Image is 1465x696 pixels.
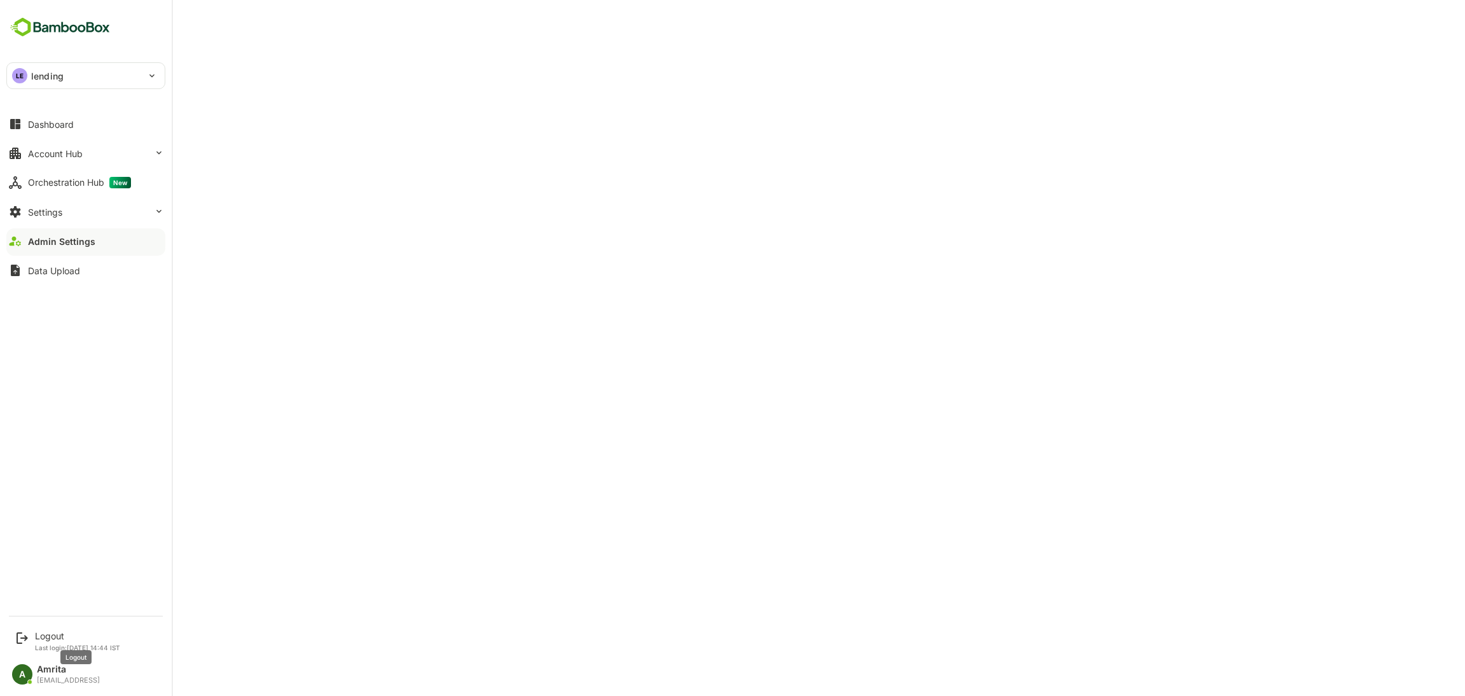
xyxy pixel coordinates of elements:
[28,177,131,188] div: Orchestration Hub
[37,664,100,675] div: Amrita
[35,630,120,641] div: Logout
[6,199,165,225] button: Settings
[35,644,120,651] p: Last login: [DATE] 14:44 IST
[6,170,165,195] button: Orchestration HubNew
[109,177,131,188] span: New
[28,119,74,130] div: Dashboard
[6,228,165,254] button: Admin Settings
[37,676,100,685] div: [EMAIL_ADDRESS]
[12,664,32,685] div: A
[28,148,83,159] div: Account Hub
[31,69,64,83] p: lending
[6,15,114,39] img: BambooboxFullLogoMark.5f36c76dfaba33ec1ec1367b70bb1252.svg
[6,258,165,283] button: Data Upload
[6,111,165,137] button: Dashboard
[28,236,95,247] div: Admin Settings
[28,207,62,218] div: Settings
[6,141,165,166] button: Account Hub
[7,63,165,88] div: LElending
[12,68,27,83] div: LE
[28,265,80,276] div: Data Upload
